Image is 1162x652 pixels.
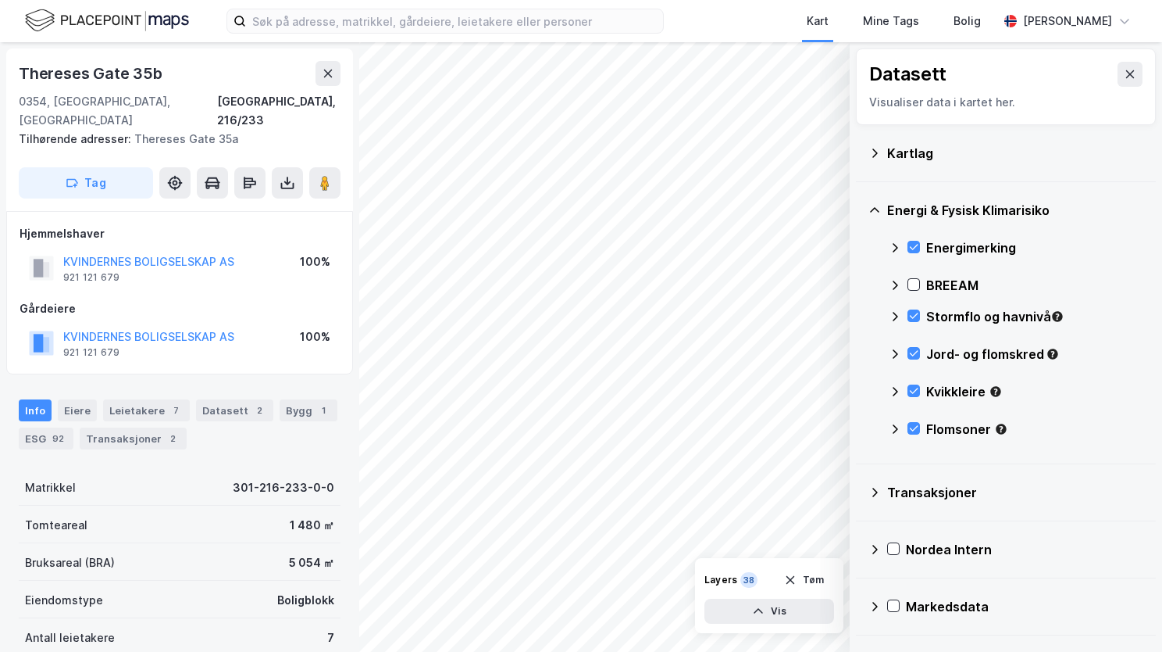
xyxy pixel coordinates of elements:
div: Boligblokk [277,591,334,610]
div: BREEAM [926,276,1143,295]
div: [PERSON_NAME] [1023,12,1112,30]
div: Layers [704,574,737,586]
div: 38 [740,572,757,588]
div: Gårdeiere [20,299,340,318]
div: Energi & Fysisk Klimarisiko [887,201,1143,220]
button: Tag [19,167,153,199]
div: Stormflo og havnivå [926,307,1143,326]
span: Tilhørende adresser: [19,132,134,145]
div: Tooltip anchor [1046,347,1060,361]
div: Thereses Gate 35b [19,61,166,86]
div: Eiendomstype [25,591,103,610]
div: 1 480 ㎡ [290,516,334,535]
div: Tooltip anchor [1050,310,1064,324]
div: Nordea Intern [906,540,1143,559]
div: 7 [327,629,334,647]
div: Bruksareal (BRA) [25,553,115,572]
div: ESG [19,428,73,450]
div: Flomsoner [926,420,1143,439]
button: Tøm [774,568,834,593]
div: Kartlag [887,144,1143,163]
div: 7 [168,403,184,418]
iframe: Chat Widget [1084,577,1162,652]
div: Kvikkleire [926,382,1143,401]
div: Antall leietakere [25,629,115,647]
div: 921 121 679 [63,271,119,284]
div: 100% [300,253,330,271]
div: [GEOGRAPHIC_DATA], 216/233 [217,92,340,130]
div: 2 [165,431,180,446]
div: Leietakere [103,399,190,421]
div: Datasett [196,399,273,421]
div: Transaksjoner [887,483,1143,502]
div: Energimerking [926,238,1143,257]
div: Tooltip anchor [994,422,1008,436]
div: Kart [807,12,829,30]
div: Bolig [953,12,981,30]
input: Søk på adresse, matrikkel, gårdeiere, leietakere eller personer [246,9,663,33]
div: Thereses Gate 35a [19,130,328,149]
div: 301-216-233-0-0 [233,478,334,497]
div: Transaksjoner [80,428,187,450]
div: 5 054 ㎡ [289,553,334,572]
div: Datasett [869,62,946,87]
div: 1 [315,403,331,418]
div: Markedsdata [906,597,1143,616]
div: Mine Tags [863,12,919,30]
div: Jord- og flomskred [926,345,1143,364]
img: logo.f888ab2527a4732fd821a326f86c7f29.svg [25,7,189,34]
div: Tomteareal [25,516,87,535]
button: Vis [704,599,834,624]
div: Info [19,399,52,421]
div: Hjemmelshaver [20,224,340,243]
div: 0354, [GEOGRAPHIC_DATA], [GEOGRAPHIC_DATA] [19,92,217,130]
div: 921 121 679 [63,346,119,359]
div: Visualiser data i kartet her. [869,93,1142,112]
div: 2 [251,403,267,418]
div: Tooltip anchor [989,385,1003,399]
div: Eiere [58,399,97,421]
div: Bygg [280,399,337,421]
div: Matrikkel [25,478,76,497]
div: 100% [300,328,330,346]
div: 92 [49,431,67,446]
